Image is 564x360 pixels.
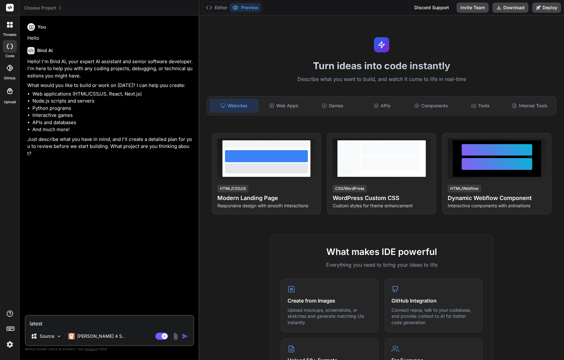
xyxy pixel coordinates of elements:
p: Interactive components with animations [448,203,546,209]
img: Claude 4 Sonnet [68,333,75,339]
h4: Modern Landing Page [217,194,316,203]
h4: WordPress Custom CSS [333,194,431,203]
label: code [5,53,14,59]
div: CSS/WordPress [333,185,367,192]
h4: Create from Images [288,297,372,304]
button: Deploy [532,3,561,13]
label: GitHub [4,76,16,81]
img: Pick Models [56,334,62,339]
label: Upload [4,99,16,105]
li: Node.js scripts and servers [32,97,193,105]
p: Hello [27,35,193,42]
img: icon [182,333,188,339]
div: APIs [358,99,406,112]
div: Components [407,99,455,112]
button: Invite Team [457,3,489,13]
p: Just describe what you have in mind, and I'll create a detailed plan for you to review before we ... [27,136,193,157]
li: And much more! [32,126,193,133]
button: Editor [203,3,230,12]
p: Upload mockups, screenshots, or sketches and generate matching UIs instantly [288,307,372,326]
p: Describe what you want to build, and watch it come to life in real-time [203,75,560,83]
label: threads [3,32,17,37]
p: Hello! I'm Bind AI, your expert AI assistant and senior software developer. I'm here to help you ... [27,58,193,80]
p: Source [40,333,54,339]
div: Games [309,99,357,112]
button: Download [493,3,528,13]
p: What would you like to build or work on [DATE]? I can help you create: [27,82,193,89]
span: Choose Project [24,5,62,11]
div: HTML/Webflow [448,185,481,192]
li: Interactive games [32,112,193,119]
p: [PERSON_NAME] 4 S.. [77,333,125,339]
button: Preview [230,3,261,12]
h4: Dynamic Webflow Component [448,194,546,203]
div: Web Apps [260,99,308,112]
div: Internal Tools [506,99,554,112]
p: Responsive design with smooth interactions [217,203,316,209]
textarea: latest [26,316,193,327]
p: Connect repos, talk to your codebase, and provide context to AI for better code generation [391,307,476,326]
h6: Bind AI [37,47,53,54]
h4: GitHub Integration [391,297,476,304]
div: HTML/CSS/JS [217,185,248,192]
h6: You [37,24,46,30]
li: Python programs [32,105,193,112]
div: Tools [456,99,504,112]
div: Discord Support [411,3,453,13]
img: attachment [172,333,179,340]
p: Everything you need to bring your ideas to life [281,261,482,269]
li: APIs and databases [32,119,193,126]
li: Web applications (HTML/CSS/JS, React, Next.js) [32,90,193,98]
h2: What makes IDE powerful [281,245,482,258]
h1: Turn ideas into code instantly [203,60,560,71]
span: privacy [85,347,97,351]
img: settings [4,339,15,350]
p: Custom styles for theme enhancement [333,203,431,209]
p: Always double-check its answers. Your in Bind [25,346,194,352]
div: Websites [210,99,258,112]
